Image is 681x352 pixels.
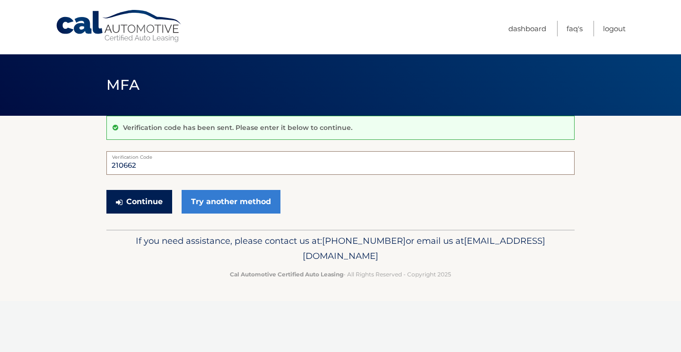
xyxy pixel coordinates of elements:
a: Cal Automotive [55,9,183,43]
span: [PHONE_NUMBER] [322,235,406,246]
button: Continue [106,190,172,214]
a: Dashboard [508,21,546,36]
span: MFA [106,76,140,94]
input: Verification Code [106,151,575,175]
label: Verification Code [106,151,575,159]
p: Verification code has been sent. Please enter it below to continue. [123,123,352,132]
span: [EMAIL_ADDRESS][DOMAIN_NAME] [303,235,545,261]
p: If you need assistance, please contact us at: or email us at [113,233,568,264]
a: Try another method [182,190,280,214]
strong: Cal Automotive Certified Auto Leasing [230,271,343,278]
a: Logout [603,21,626,36]
a: FAQ's [567,21,583,36]
p: - All Rights Reserved - Copyright 2025 [113,269,568,279]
